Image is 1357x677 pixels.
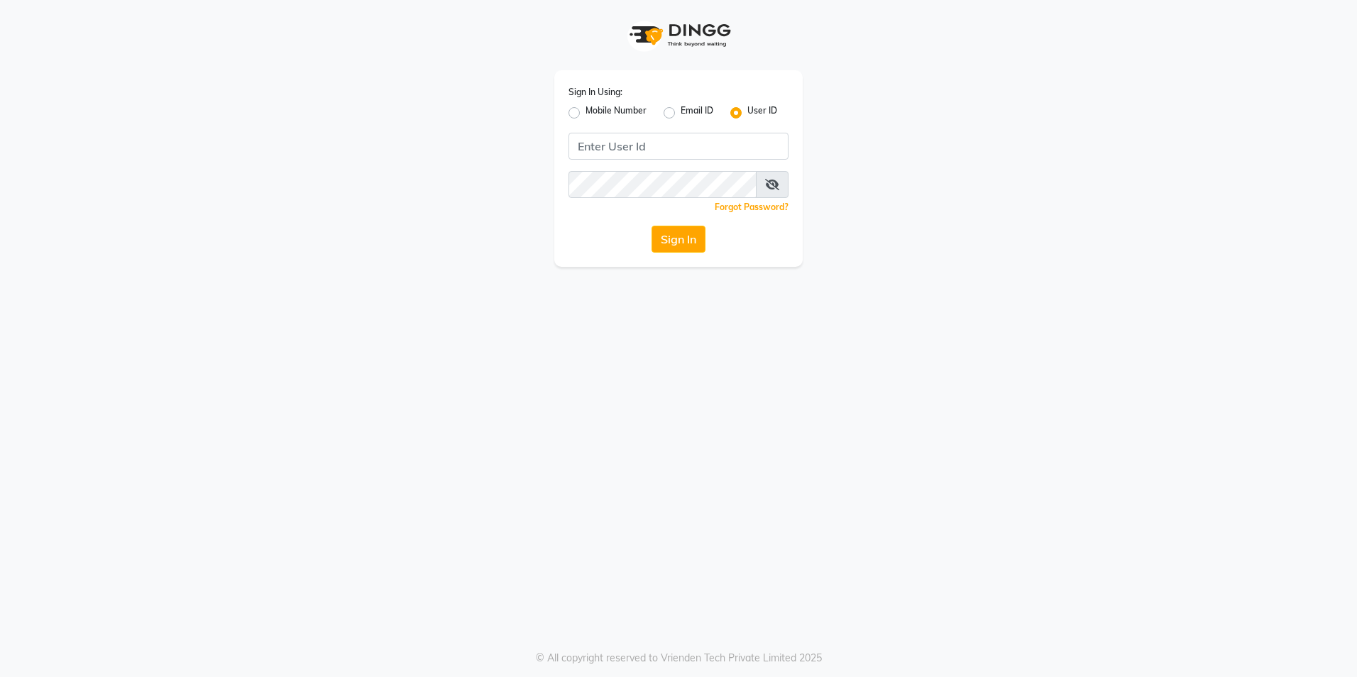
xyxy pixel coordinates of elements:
[568,171,757,198] input: Username
[622,14,735,56] img: logo1.svg
[568,133,789,160] input: Username
[747,104,777,121] label: User ID
[715,202,789,212] a: Forgot Password?
[652,226,705,253] button: Sign In
[568,86,622,99] label: Sign In Using:
[586,104,647,121] label: Mobile Number
[681,104,713,121] label: Email ID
